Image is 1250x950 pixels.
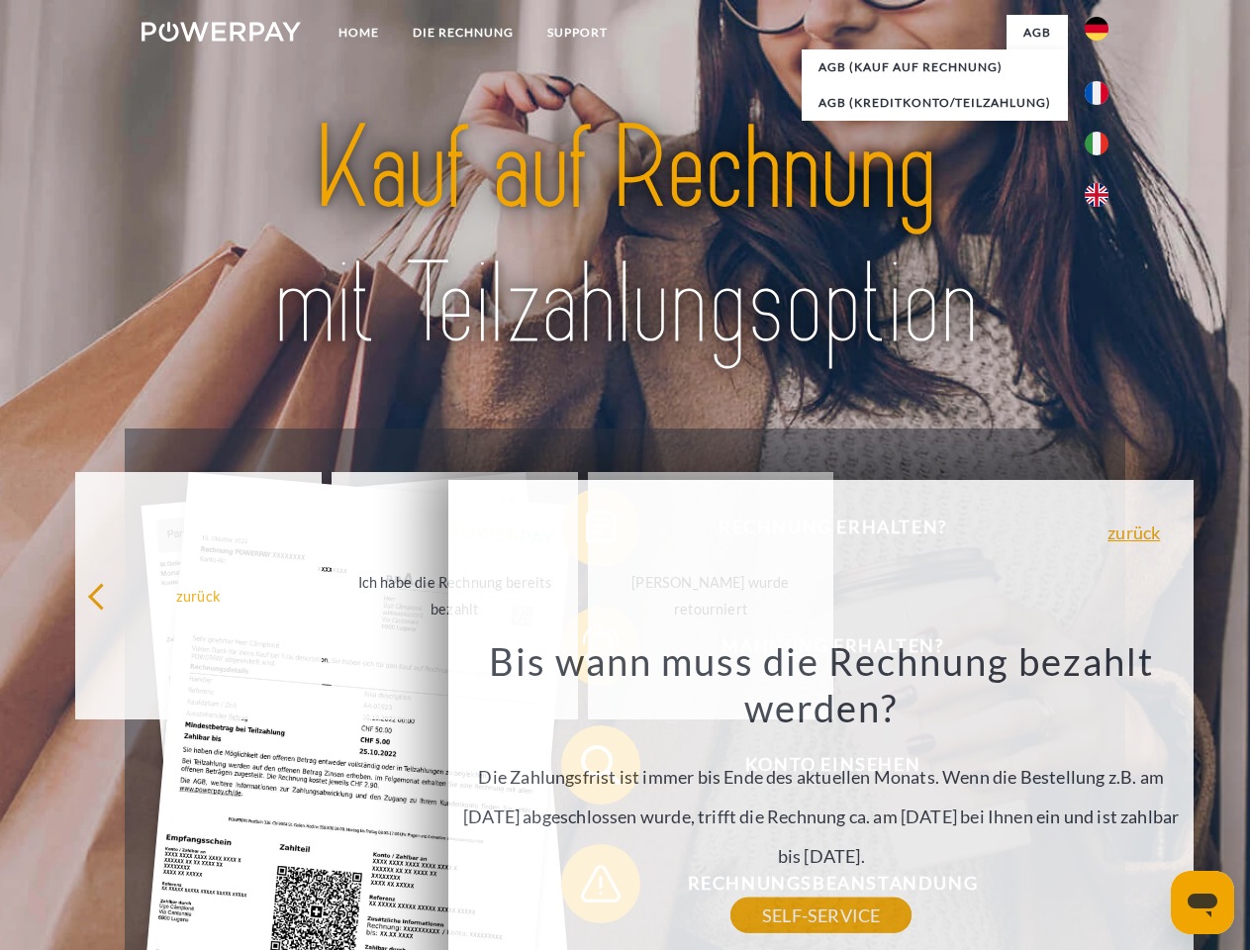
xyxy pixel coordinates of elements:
div: Die Zahlungsfrist ist immer bis Ende des aktuellen Monats. Wenn die Bestellung z.B. am [DATE] abg... [460,637,1183,915]
a: DIE RECHNUNG [396,15,530,50]
a: AGB (Kreditkonto/Teilzahlung) [802,85,1068,121]
div: Ich habe die Rechnung bereits bezahlt [343,569,566,622]
h3: Bis wann muss die Rechnung bezahlt werden? [460,637,1183,732]
img: de [1085,17,1108,41]
img: it [1085,132,1108,155]
a: SUPPORT [530,15,625,50]
img: en [1085,183,1108,207]
a: zurück [1107,523,1160,541]
a: AGB (Kauf auf Rechnung) [802,49,1068,85]
a: SELF-SERVICE [730,898,912,933]
a: Home [322,15,396,50]
img: title-powerpay_de.svg [189,95,1061,379]
iframe: Schaltfläche zum Öffnen des Messaging-Fensters [1171,871,1234,934]
div: zurück [87,582,310,609]
img: fr [1085,81,1108,105]
img: logo-powerpay-white.svg [142,22,301,42]
a: agb [1007,15,1068,50]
